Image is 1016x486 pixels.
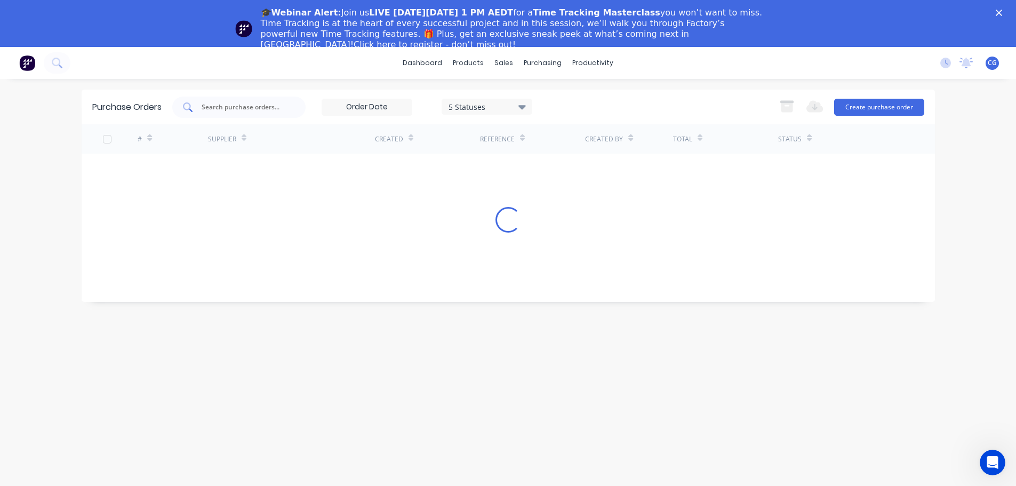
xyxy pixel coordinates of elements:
[834,99,924,116] button: Create purchase order
[980,450,1005,475] iframe: Intercom live chat
[996,10,1006,16] div: Close
[375,134,403,144] div: Created
[585,134,623,144] div: Created By
[778,134,802,144] div: Status
[447,55,489,71] div: products
[92,101,162,114] div: Purchase Orders
[369,7,513,18] b: LIVE [DATE][DATE] 1 PM AEDT
[354,39,516,50] a: Click here to register - don’t miss out!
[235,20,252,37] img: Profile image for Team
[988,58,997,68] span: CG
[261,7,341,18] b: 🎓Webinar Alert:
[567,55,619,71] div: productivity
[138,134,142,144] div: #
[449,101,525,112] div: 5 Statuses
[480,134,515,144] div: Reference
[397,55,447,71] a: dashboard
[489,55,518,71] div: sales
[19,55,35,71] img: Factory
[201,102,289,113] input: Search purchase orders...
[533,7,660,18] b: Time Tracking Masterclass
[518,55,567,71] div: purchasing
[322,99,412,115] input: Order Date
[208,134,236,144] div: Supplier
[261,7,764,50] div: Join us for a you won’t want to miss. Time Tracking is at the heart of every successful project a...
[673,134,692,144] div: Total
